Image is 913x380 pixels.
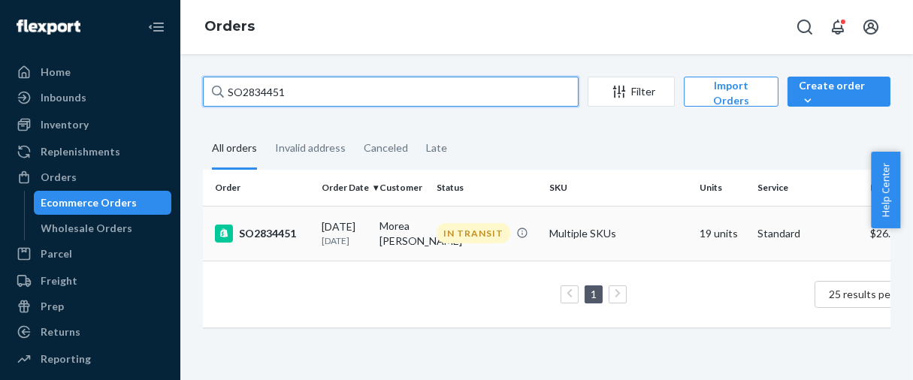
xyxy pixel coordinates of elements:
div: SO2834451 [215,225,310,243]
div: [DATE] [322,219,367,247]
div: Invalid address [275,128,346,167]
a: Orders [9,165,171,189]
p: Standard [757,226,858,241]
button: Close Navigation [141,12,171,42]
a: Orders [204,18,255,35]
th: Status [431,170,543,206]
p: [DATE] [322,234,367,247]
th: Units [694,170,751,206]
a: Returns [9,320,171,344]
th: Order [203,170,316,206]
div: Late [426,128,447,167]
button: Open Search Box [790,12,820,42]
div: Customer [379,181,425,194]
div: All orders [212,128,257,170]
div: Returns [41,324,80,339]
th: Order Date [316,170,373,206]
button: Import Orders [684,77,778,107]
th: SKU [543,170,694,206]
td: Morea [PERSON_NAME] [373,206,431,261]
div: Orders [41,170,77,185]
div: Filter [588,84,674,99]
a: Wholesale Orders [34,216,172,240]
a: Inventory [9,113,171,137]
a: Prep [9,294,171,318]
a: Reporting [9,347,171,371]
a: Parcel [9,242,171,266]
div: Replenishments [41,144,120,159]
div: Home [41,65,71,80]
a: Inbounds [9,86,171,110]
td: 19 units [694,206,751,261]
div: Reporting [41,351,91,366]
button: Filter [588,77,675,107]
div: Canceled [364,128,408,167]
ol: breadcrumbs [192,5,267,49]
div: Ecommerce Orders [41,195,138,210]
div: Wholesale Orders [41,221,133,236]
div: Parcel [41,246,72,261]
td: Multiple SKUs [543,206,694,261]
a: Ecommerce Orders [34,191,172,215]
div: IN TRANSIT [437,223,510,243]
div: Create order [799,78,879,108]
button: Help Center [871,152,900,228]
button: Create order [788,77,890,107]
a: Freight [9,269,171,293]
div: Inventory [41,117,89,132]
button: Open notifications [823,12,853,42]
div: Freight [41,273,77,288]
img: Flexport logo [17,20,80,35]
input: Search orders [203,77,579,107]
a: Replenishments [9,140,171,164]
th: Service [751,170,864,206]
button: Open account menu [856,12,886,42]
div: Prep [41,299,64,314]
a: Page 1 is your current page [588,288,600,300]
div: Inbounds [41,90,86,105]
a: Home [9,60,171,84]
